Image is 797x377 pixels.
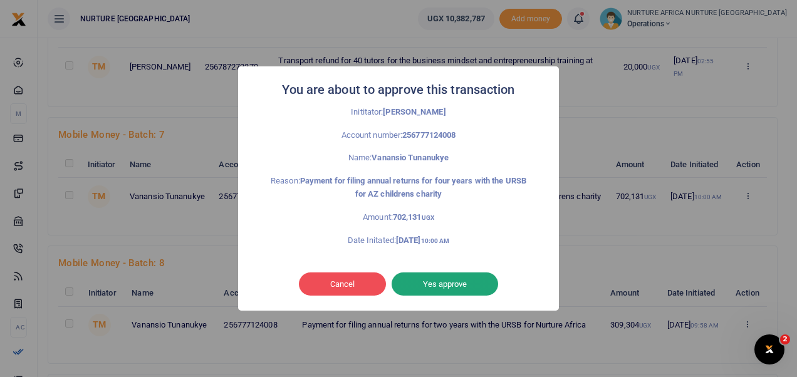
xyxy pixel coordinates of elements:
small: UGX [422,214,434,221]
p: Name: [266,152,531,165]
p: Amount: [266,211,531,224]
p: Account number: [266,129,531,142]
button: Cancel [299,272,386,296]
iframe: Intercom live chat [754,334,784,364]
p: Date Initated: [266,234,531,247]
span: 2 [780,334,790,344]
strong: [DATE] [396,235,449,245]
strong: 256777124008 [402,130,456,140]
strong: Payment for filing annual returns for four years with the URSB for AZ childrens charity [300,176,526,199]
strong: [PERSON_NAME] [383,107,445,116]
strong: Vanansio Tunanukye [372,153,449,162]
h2: You are about to approve this transaction [282,79,514,101]
strong: 702,131 [393,212,434,222]
button: Yes approve [392,272,498,296]
p: Reason: [266,175,531,201]
small: 10:00 AM [421,237,450,244]
p: Inititator: [266,106,531,119]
